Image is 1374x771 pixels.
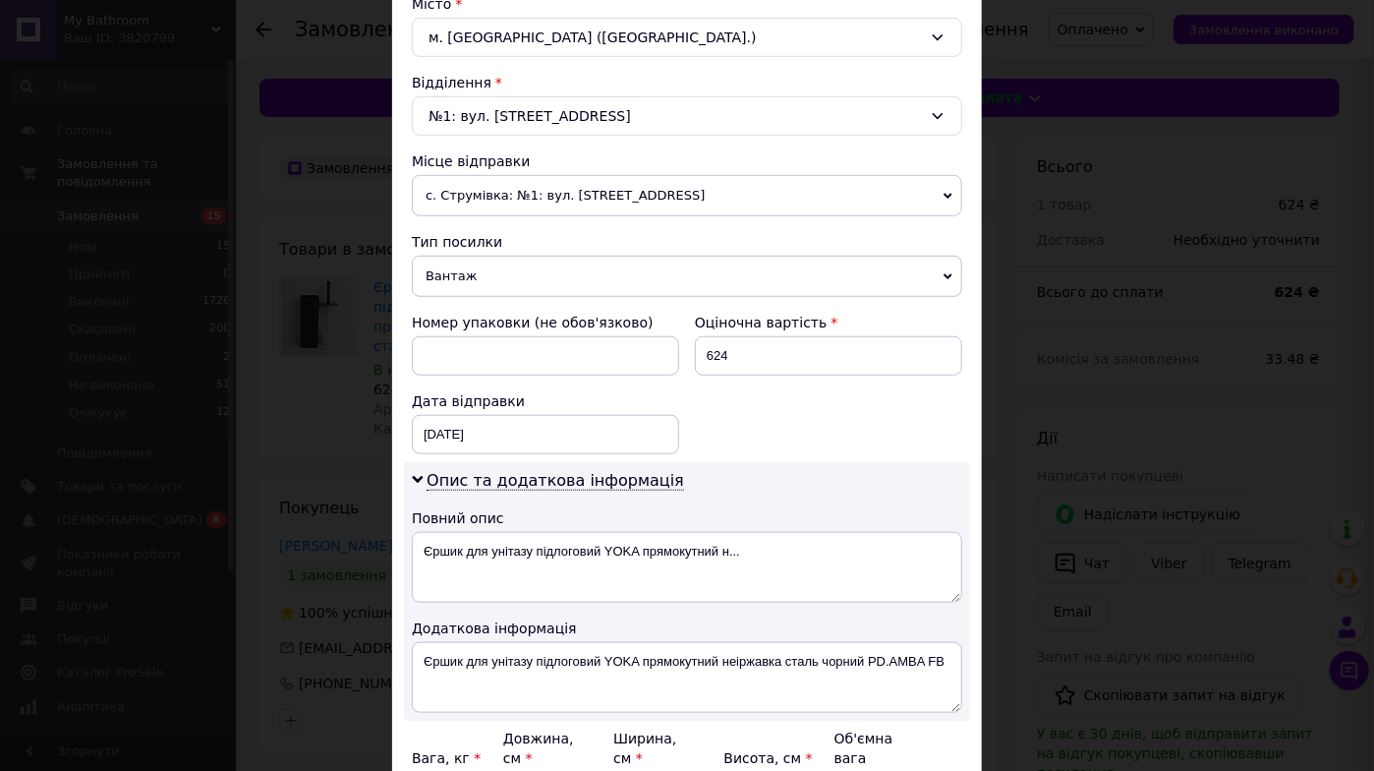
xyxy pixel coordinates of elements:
textarea: Єршик для унітазу підлоговий YOKA прямокутний н... [412,532,962,603]
span: Вантаж [412,256,962,297]
label: Ширина, см [613,731,676,766]
span: с. Струмівка: №1: вул. [STREET_ADDRESS] [412,175,962,216]
label: Висота, см [723,750,812,766]
div: Відділення [412,73,962,92]
div: Повний опис [412,508,962,528]
textarea: Єршик для унітазу підлоговий YOKA прямокутний неіржавка сталь чорний PD.AMBA FB [412,642,962,713]
div: №1: вул. [STREET_ADDRESS] [412,96,962,136]
div: Об'ємна вага [834,729,929,768]
span: Опис та додаткова інформація [427,471,684,491]
div: Номер упаковки (не обов'язково) [412,313,679,332]
div: Додаткова інформація [412,619,962,638]
span: Місце відправки [412,153,531,169]
div: м. [GEOGRAPHIC_DATA] ([GEOGRAPHIC_DATA].) [412,18,962,57]
div: Оціночна вартість [695,313,962,332]
div: Дата відправки [412,391,679,411]
span: Тип посилки [412,234,502,250]
label: Довжина, см [503,731,574,766]
label: Вага, кг [412,750,481,766]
